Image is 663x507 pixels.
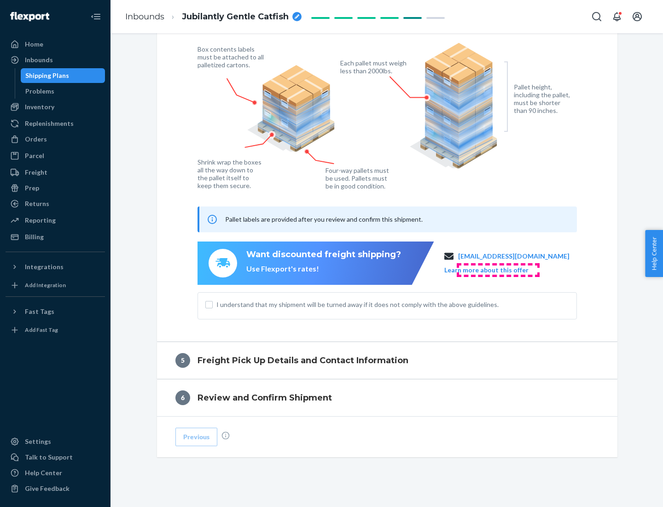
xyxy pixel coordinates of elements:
[25,151,44,160] div: Parcel
[125,12,164,22] a: Inbounds
[198,392,332,404] h4: Review and Confirm Shipment
[6,37,105,52] a: Home
[198,354,408,366] h4: Freight Pick Up Details and Contact Information
[25,168,47,177] div: Freight
[25,232,44,242] div: Billing
[6,181,105,195] a: Prep
[6,481,105,496] button: Give Feedback
[444,265,529,275] button: Learn more about this offer
[458,252,570,261] a: [EMAIL_ADDRESS][DOMAIN_NAME]
[25,437,51,446] div: Settings
[182,11,289,23] span: Jubilantly Gentle Catfish
[6,132,105,147] a: Orders
[246,249,401,261] div: Want discounted freight shipping?
[6,165,105,180] a: Freight
[645,230,663,277] button: Help Center
[6,116,105,131] a: Replenishments
[514,83,574,114] figcaption: Pallet height, including the pallet, must be shorter than 90 inches.
[6,148,105,163] a: Parcel
[326,166,390,190] figcaption: Four-way pallets must be used. Pallets must be in good condition.
[205,301,213,308] input: I understand that my shipment will be turned away if it does not comply with the above guidelines.
[6,213,105,228] a: Reporting
[157,342,617,379] button: 5Freight Pick Up Details and Contact Information
[10,12,49,21] img: Flexport logo
[25,262,64,271] div: Integrations
[87,7,105,26] button: Close Navigation
[118,3,309,30] ol: breadcrumbs
[25,87,54,96] div: Problems
[25,135,47,144] div: Orders
[157,379,617,416] button: 6Review and Confirm Shipment
[6,304,105,319] button: Fast Tags
[6,196,105,211] a: Returns
[6,434,105,449] a: Settings
[25,199,49,208] div: Returns
[25,326,58,334] div: Add Fast Tag
[6,100,105,114] a: Inventory
[198,45,266,69] figcaption: Box contents labels must be attached to all palletized cartons.
[340,59,409,75] figcaption: Each pallet must weigh less than 2000lbs.
[225,215,423,223] span: Pallet labels are provided after you review and confirm this shipment.
[198,158,263,189] figcaption: Shrink wrap the boxes all the way down to the pallet itself to keep them secure.
[216,300,569,309] span: I understand that my shipment will be turned away if it does not comply with the above guidelines.
[21,84,105,99] a: Problems
[25,119,74,128] div: Replenishments
[25,307,54,316] div: Fast Tags
[587,7,606,26] button: Open Search Box
[25,102,54,112] div: Inventory
[25,40,43,49] div: Home
[6,230,105,244] a: Billing
[628,7,646,26] button: Open account menu
[25,55,53,65] div: Inbounds
[25,71,69,80] div: Shipping Plans
[175,353,190,368] div: 5
[175,428,217,446] button: Previous
[25,484,70,493] div: Give Feedback
[25,468,62,478] div: Help Center
[25,281,66,289] div: Add Integration
[6,259,105,274] button: Integrations
[21,68,105,83] a: Shipping Plans
[25,453,73,462] div: Talk to Support
[6,323,105,337] a: Add Fast Tag
[246,264,401,274] div: Use Flexport's rates!
[6,53,105,67] a: Inbounds
[25,183,39,193] div: Prep
[175,390,190,405] div: 6
[608,7,626,26] button: Open notifications
[6,278,105,293] a: Add Integration
[6,450,105,465] a: Talk to Support
[6,466,105,480] a: Help Center
[25,216,56,225] div: Reporting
